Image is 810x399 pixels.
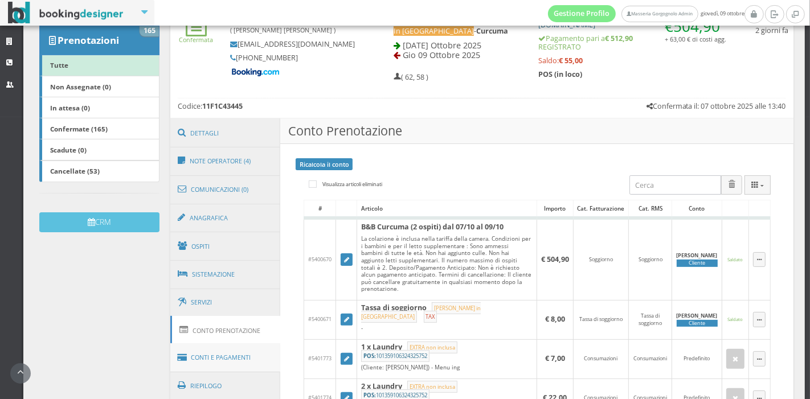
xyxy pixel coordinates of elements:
b: Non Assegnate (0) [50,82,111,91]
b: Cancellate (53) [50,166,100,175]
strong: € 512,90 [605,34,633,43]
b: Curcuma [476,26,508,36]
h5: 2 giorni fa [755,26,788,35]
a: Cancellate (53) [39,161,159,182]
button: CRM [39,212,159,232]
a: Scadute (0) [39,139,159,161]
a: Ricalcola il conto [296,158,353,170]
h5: Saldo: [538,56,726,65]
span: 165 [140,26,159,36]
a: Conto Prenotazione [170,316,281,345]
div: Conto [672,200,721,216]
div: Cliente [677,260,718,267]
div: Cat. Fatturazione [574,200,629,216]
td: Tassa di soggiorno [629,300,672,339]
b: 11F1C43445 [202,101,243,111]
b: B&B Curcuma (2 ospiti) dal 07/10 al 09/10 [361,222,504,232]
td: Tassa di soggiorno [573,300,629,339]
h3: Conto Prenotazione [280,118,793,144]
small: ( [PERSON_NAME] [PERSON_NAME] ) [230,26,336,34]
a: Prenotazioni 165 [39,26,159,55]
span: #5400670 [308,256,332,263]
img: Booking-com-logo.png [230,67,281,77]
small: TAX [424,311,437,322]
div: Cat. RMS [629,200,672,216]
b: POS: [363,352,376,360]
h5: Confermata il: 07 ottobre 2025 alle 13:40 [647,102,786,110]
b: In attesa (0) [50,103,90,112]
img: BookingDesigner.com [8,2,124,24]
div: La colazione è inclusa nella tariffa della camera. Condizioni per i bambini e per il letto supple... [361,235,532,293]
a: Gestione Profilo [548,5,616,22]
b: 2 x Laundry [361,381,402,391]
b: [PERSON_NAME] [677,252,718,259]
b: POS: [363,392,376,399]
div: - [361,324,532,332]
a: Sistemazione [170,260,281,289]
b: € 8,00 [545,314,565,324]
span: In [GEOGRAPHIC_DATA] [394,26,474,36]
a: Ospiti [170,232,281,261]
h5: - [394,27,523,35]
a: Masseria Gorgognolo Admin [621,6,698,22]
b: POS (in loco) [538,69,582,79]
b: € 504,90 [541,254,569,264]
td: Soggiorno [629,218,672,301]
span: [DATE] Ottobre 2025 [403,40,481,51]
td: Soggiorno [573,218,629,301]
span: € [665,16,720,36]
h5: [EMAIL_ADDRESS][DOMAIN_NAME] [230,40,355,48]
h5: Pagamento pari a REGISTRATO [538,34,726,51]
input: Cerca [629,175,721,194]
span: giovedì, 09 ottobre [548,5,744,22]
span: #5401773 [308,355,332,362]
a: Tutte [39,55,159,76]
a: Dettagli [170,118,281,148]
div: (Cliente: [PERSON_NAME]) - Menu ing [361,364,532,371]
b: € 7,00 [545,353,565,363]
strong: € 55,00 [559,56,583,65]
small: Saldato [727,316,743,322]
td: Predefinito [672,339,722,379]
h5: [PHONE_NUMBER] [230,54,355,62]
small: [PERSON_NAME] in [GEOGRAPHIC_DATA] [361,302,481,323]
a: Servizi [170,288,281,317]
span: Gio 09 Ottobre 2025 [403,50,480,60]
td: Consumazioni [573,339,629,379]
a: Non Assegnate (0) [39,76,159,97]
button: Columns [744,175,771,194]
b: [PERSON_NAME] [677,312,718,319]
label: Visualizza articoli eliminati [309,178,382,191]
a: Anagrafica [170,203,281,233]
b: Tutte [50,60,68,69]
small: EXTRA non inclusa [407,342,457,353]
span: #5400671 [308,315,332,323]
b: Prenotazioni [58,34,119,47]
h5: Codice: [178,102,243,110]
b: 1 x Laundry [361,342,402,352]
small: 101359106324325752 [361,350,429,361]
td: Consumazioni [629,339,672,379]
span: 504,90 [673,16,720,36]
div: Cliente [677,320,718,327]
div: Articolo [357,200,536,216]
small: EXTRA non inclusa [407,381,457,392]
a: Conti e Pagamenti [170,343,281,372]
div: # [304,200,336,216]
a: Note Operatore (4) [170,146,281,176]
a: Confermata [179,26,214,44]
a: In attesa (0) [39,97,159,118]
b: Scadute (0) [50,145,87,154]
a: Comunicazioni (0) [170,175,281,204]
small: + 63,00 € di costi agg. [665,35,726,43]
h5: ( 62, 58 ) [394,73,428,81]
b: Tassa di soggiorno [361,303,427,312]
small: Saldato [727,257,743,262]
div: Colonne [744,175,771,194]
a: Confermate (165) [39,118,159,139]
b: Confermate (165) [50,124,108,133]
h5: Standard Policy Ottobre [DOMAIN_NAME] [538,12,726,29]
div: Importo [537,200,573,216]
